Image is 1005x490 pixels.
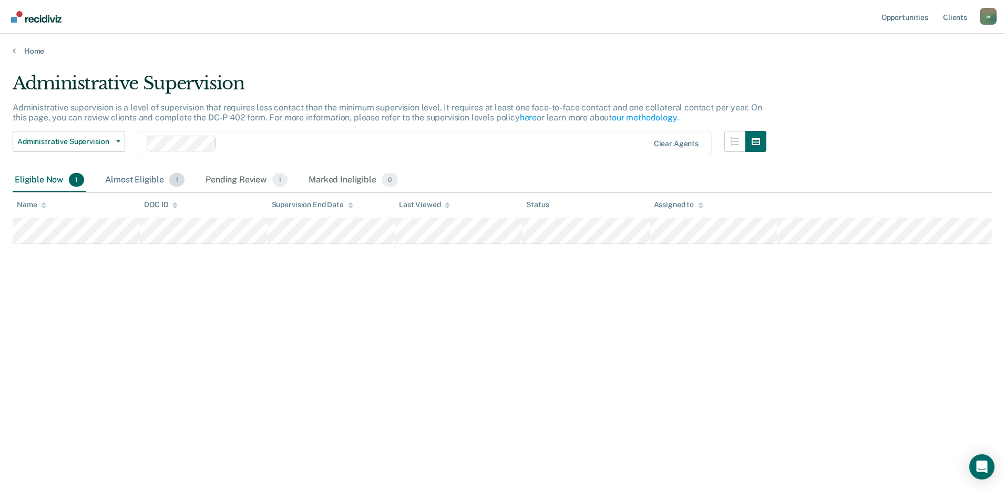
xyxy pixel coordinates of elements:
[17,200,46,209] div: Name
[654,200,703,209] div: Assigned to
[13,46,992,56] a: Home
[526,200,549,209] div: Status
[654,139,699,148] div: Clear agents
[169,173,184,187] span: 1
[69,173,84,187] span: 1
[306,169,400,192] div: Marked Ineligible0
[17,137,112,146] span: Administrative Supervision
[980,8,997,25] div: w
[969,454,994,479] div: Open Intercom Messenger
[520,113,537,122] a: here
[272,200,353,209] div: Supervision End Date
[272,173,288,187] span: 1
[144,200,178,209] div: DOC ID
[612,113,677,122] a: our methodology
[399,200,450,209] div: Last Viewed
[980,8,997,25] button: Profile dropdown button
[103,169,187,192] div: Almost Eligible1
[203,169,290,192] div: Pending Review1
[13,103,762,122] p: Administrative supervision is a level of supervision that requires less contact than the minimum ...
[382,173,398,187] span: 0
[11,11,61,23] img: Recidiviz
[13,73,766,103] div: Administrative Supervision
[13,131,125,152] button: Administrative Supervision
[13,169,86,192] div: Eligible Now1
